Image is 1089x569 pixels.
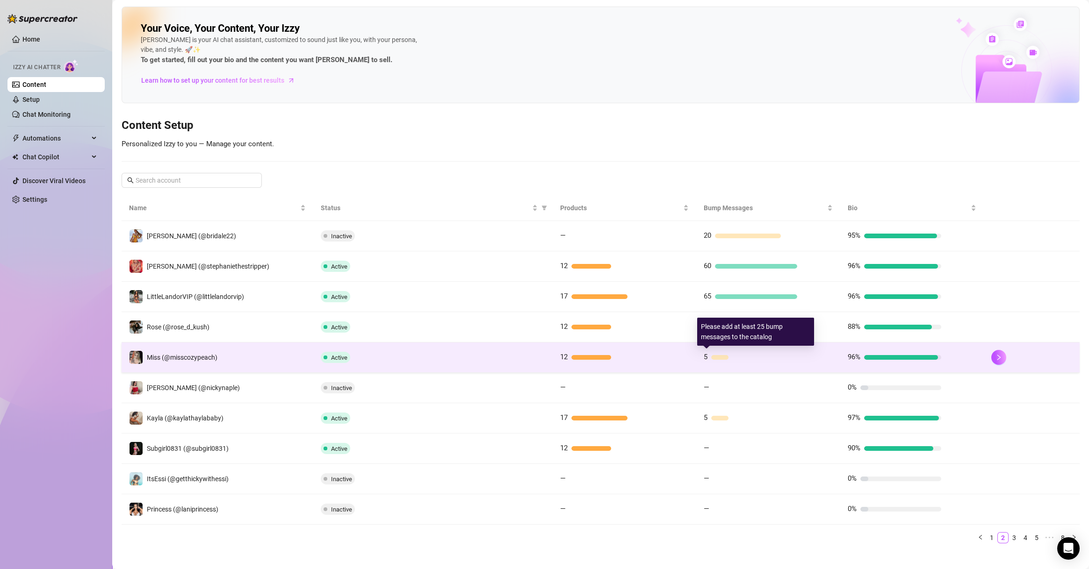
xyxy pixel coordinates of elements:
h3: Content Setup [122,118,1080,133]
span: [PERSON_NAME] (@stephaniethestripper) [147,263,269,270]
span: Izzy AI Chatter [13,63,60,72]
a: Content [22,81,46,88]
span: 0% [848,505,857,513]
span: — [560,474,566,483]
a: Discover Viral Videos [22,177,86,185]
strong: To get started, fill out your bio and the content you want [PERSON_NAME] to sell. [141,56,392,64]
span: arrow-right [287,76,296,85]
span: 65 [704,292,711,300]
span: 12 [560,353,568,361]
div: [PERSON_NAME] is your AI chat assistant, customized to sound just like you, with your persona, vi... [141,35,421,66]
th: Status [313,195,553,221]
span: Chat Copilot [22,149,89,164]
span: 96% [848,292,860,300]
span: 90% [848,444,860,452]
img: Brianna (@bridale22) [130,229,143,242]
img: Subgirl0831 (@subgirl0831) [130,442,143,455]
img: Princess (@laniprincess) [130,503,143,516]
img: Miss (@misscozypeach) [130,351,143,364]
span: Name [129,203,298,213]
a: 5 [1031,533,1042,543]
img: Kayla (@kaylathaylababy) [130,412,143,425]
span: Automations [22,131,89,146]
span: ItsEssi (@getthickywithessi) [147,475,229,483]
a: 3 [1009,533,1019,543]
span: Active [331,354,347,361]
span: 0% [848,474,857,483]
span: LittleLandorVIP (@littlelandorvip) [147,293,244,300]
img: logo-BBDzfeDw.svg [7,14,78,23]
span: — [560,383,566,391]
span: 0% [848,383,857,391]
th: Bump Messages [696,195,840,221]
span: Bump Messages [704,203,825,213]
span: right [1071,534,1077,540]
li: 8 [1057,532,1068,543]
img: Stephanie (@stephaniethestripper) [130,260,143,273]
span: Active [331,293,347,300]
th: Bio [840,195,984,221]
th: Products [553,195,696,221]
span: — [704,383,709,391]
a: Setup [22,96,40,103]
img: LittleLandorVIP (@littlelandorvip) [130,290,143,303]
a: Chat Monitoring [22,111,71,118]
span: Active [331,445,347,452]
span: right [995,354,1002,361]
a: 2 [998,533,1008,543]
span: Learn how to set up your content for best results [141,75,284,85]
span: 96% [848,353,860,361]
span: — [704,474,709,483]
span: Inactive [331,506,352,513]
span: [PERSON_NAME] (@bridale22) [147,232,236,240]
span: Personalized Izzy to you — Manage your content. [122,140,274,148]
th: Name [122,195,313,221]
span: [PERSON_NAME] (@nickynaple) [147,384,240,391]
li: 2 [997,532,1009,543]
span: Subgirl0831 (@subgirl0831) [147,445,229,452]
a: 8 [1058,533,1068,543]
span: Kayla (@kaylathaylababy) [147,414,224,422]
span: Inactive [331,384,352,391]
span: 5 [704,413,707,422]
span: Active [331,324,347,331]
button: right [1068,532,1080,543]
span: — [560,505,566,513]
span: 12 [560,262,568,270]
li: Previous Page [975,532,986,543]
img: Nicky (@nickynaple) [130,381,143,394]
span: Miss (@misscozypeach) [147,354,217,361]
span: Inactive [331,233,352,240]
span: 60 [704,262,711,270]
img: AI Chatter [64,59,79,73]
span: ••• [1042,532,1057,543]
span: Active [331,415,347,422]
span: Rose (@rose_d_kush) [147,323,209,331]
button: right [991,350,1006,365]
span: — [704,505,709,513]
span: 97% [848,413,860,422]
img: ItsEssi (@getthickywithessi) [130,472,143,485]
span: 20 [704,231,711,240]
span: 12 [560,322,568,331]
button: left [975,532,986,543]
li: 1 [986,532,997,543]
img: Chat Copilot [12,154,18,160]
span: 5 [704,353,707,361]
a: 1 [987,533,997,543]
span: Status [321,203,530,213]
li: Next Page [1068,532,1080,543]
div: Please add at least 25 bump messages to the catalog [697,318,814,346]
li: 5 [1031,532,1042,543]
span: search [127,177,134,184]
span: 12 [560,444,568,452]
span: 17 [560,413,568,422]
span: thunderbolt [12,135,20,142]
span: Active [331,263,347,270]
li: 4 [1020,532,1031,543]
h2: Your Voice, Your Content, Your Izzy [141,22,300,35]
input: Search account [136,175,249,185]
span: Princess (@laniprincess) [147,505,218,513]
li: Next 5 Pages [1042,532,1057,543]
span: filter [541,205,547,211]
